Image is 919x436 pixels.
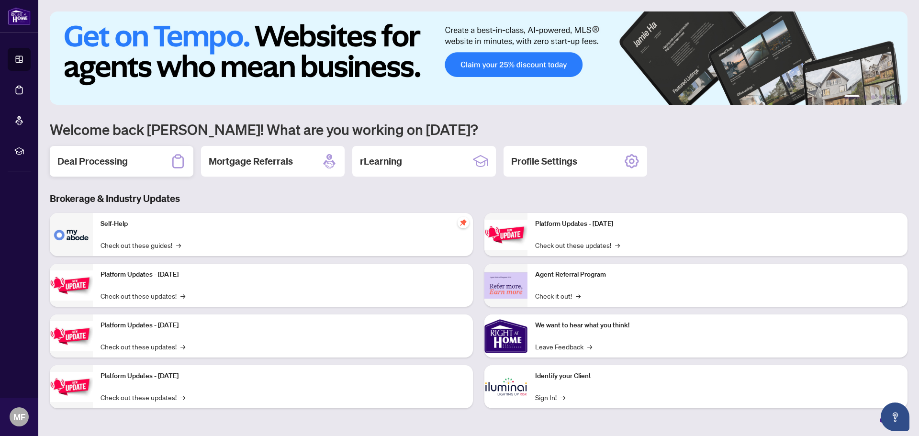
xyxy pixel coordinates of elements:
[180,392,185,402] span: →
[535,269,900,280] p: Agent Referral Program
[458,217,469,228] span: pushpin
[535,341,592,352] a: Leave Feedback→
[50,321,93,351] img: Platform Updates - July 21, 2025
[101,392,185,402] a: Check out these updates!→
[50,120,908,138] h1: Welcome back [PERSON_NAME]! What are you working on [DATE]?
[886,95,890,99] button: 5
[13,410,25,424] span: MF
[871,95,875,99] button: 3
[511,155,577,168] h2: Profile Settings
[535,320,900,331] p: We want to hear what you think!
[535,392,565,402] a: Sign In!→
[50,11,908,105] img: Slide 0
[176,240,181,250] span: →
[101,371,465,381] p: Platform Updates - [DATE]
[879,95,883,99] button: 4
[50,372,93,402] img: Platform Updates - July 8, 2025
[50,270,93,301] img: Platform Updates - September 16, 2025
[50,213,93,256] img: Self-Help
[50,192,908,205] h3: Brokerage & Industry Updates
[615,240,620,250] span: →
[535,371,900,381] p: Identify your Client
[101,219,465,229] p: Self-Help
[484,272,527,299] img: Agent Referral Program
[881,402,909,431] button: Open asap
[484,220,527,250] img: Platform Updates - June 23, 2025
[180,341,185,352] span: →
[101,320,465,331] p: Platform Updates - [DATE]
[101,341,185,352] a: Check out these updates!→
[894,95,898,99] button: 6
[844,95,860,99] button: 1
[535,219,900,229] p: Platform Updates - [DATE]
[57,155,128,168] h2: Deal Processing
[209,155,293,168] h2: Mortgage Referrals
[560,392,565,402] span: →
[535,291,581,301] a: Check it out!→
[8,7,31,25] img: logo
[484,314,527,358] img: We want to hear what you think!
[180,291,185,301] span: →
[101,240,181,250] a: Check out these guides!→
[587,341,592,352] span: →
[101,291,185,301] a: Check out these updates!→
[535,240,620,250] a: Check out these updates!→
[863,95,867,99] button: 2
[576,291,581,301] span: →
[101,269,465,280] p: Platform Updates - [DATE]
[484,365,527,408] img: Identify your Client
[360,155,402,168] h2: rLearning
